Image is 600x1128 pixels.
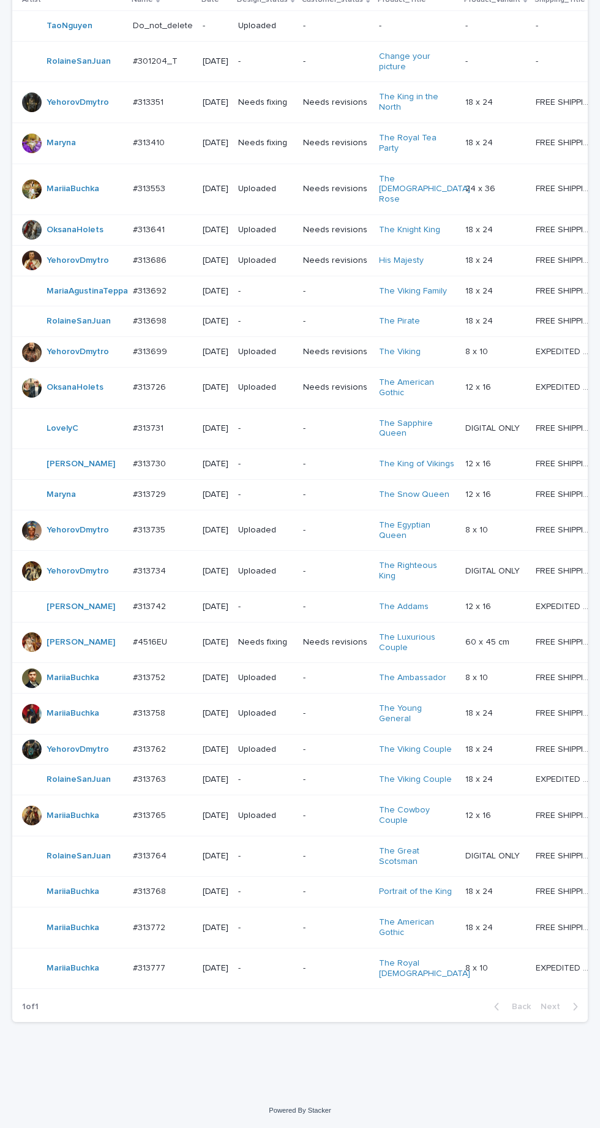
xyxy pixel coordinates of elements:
[303,811,369,821] p: -
[303,525,369,536] p: -
[303,744,369,755] p: -
[379,92,456,113] a: The King in the North
[303,56,369,67] p: -
[536,1001,588,1012] button: Next
[133,487,168,500] p: #313729
[465,54,470,67] p: -
[303,887,369,897] p: -
[465,742,495,755] p: 18 x 24
[379,561,456,581] a: The Righteous King
[133,314,169,327] p: #313698
[133,421,166,434] p: #313731
[379,459,454,469] a: The King of Vikings
[536,808,594,821] p: FREE SHIPPING - preview in 1-2 business days, after your approval delivery will take 5-10 b.d.
[465,961,490,974] p: 8 x 10
[379,418,456,439] a: The Sapphire Queen
[379,602,429,612] a: The Addams
[133,564,168,577] p: #313734
[465,421,522,434] p: DIGITAL ONLY
[303,21,369,31] p: -
[238,21,293,31] p: Uploaded
[47,184,99,194] a: MariiaBuchka
[238,138,293,148] p: Needs fixing
[238,744,293,755] p: Uploaded
[47,774,111,785] a: RolaineSanJuan
[133,808,168,821] p: #313765
[484,1001,536,1012] button: Back
[238,923,293,933] p: -
[536,961,594,974] p: EXPEDITED SHIPPING - preview in 1 business day; delivery up to 5 business days after your approval.
[47,459,115,469] a: [PERSON_NAME]
[536,135,594,148] p: FREE SHIPPING - preview in 1-2 business days, after your approval delivery will take 5-10 b.d.
[238,316,293,327] p: -
[203,459,228,469] p: [DATE]
[303,774,369,785] p: -
[303,225,369,235] p: Needs revisions
[379,51,456,72] a: Change your picture
[203,21,228,31] p: -
[536,380,594,393] p: EXPEDITED SHIPPING - preview in 1 business day; delivery up to 5 business days after your approval.
[133,253,169,266] p: #313686
[465,599,493,612] p: 12 x 16
[536,181,594,194] p: FREE SHIPPING - preview in 1-2 business days, after your approval delivery will take 5-10 b.d.
[133,884,168,897] p: #313768
[379,225,440,235] a: The Knight King
[238,56,293,67] p: -
[465,635,512,648] p: 60 x 45 cm
[379,805,456,826] a: The Cowboy Couple
[303,256,369,266] p: Needs revisions
[536,884,594,897] p: FREE SHIPPING - preview in 1-2 business days, after your approval delivery will take 5-10 b.d.
[303,459,369,469] p: -
[133,181,168,194] p: #313553
[133,456,168,469] p: #313730
[238,525,293,536] p: Uploaded
[541,1002,568,1011] span: Next
[203,347,228,357] p: [DATE]
[238,490,293,500] p: -
[238,673,293,683] p: Uploaded
[465,564,522,577] p: DIGITAL ONLY
[47,525,109,536] a: YehorovDmytro
[47,423,78,434] a: LovelyC
[203,184,228,194] p: [DATE]
[536,523,594,536] p: FREE SHIPPING - preview in 1-2 business days, after your approval delivery will take 5-10 b.d.
[47,138,76,148] a: Maryna
[203,708,228,719] p: [DATE]
[536,742,594,755] p: FREE SHIPPING - preview in 1-2 business days, after your approval delivery will take 5-10 b.d.
[303,286,369,297] p: -
[238,887,293,897] p: -
[47,744,109,755] a: YehorovDmytro
[238,347,293,357] p: Uploaded
[379,744,452,755] a: The Viking Couple
[238,184,293,194] p: Uploaded
[203,673,228,683] p: [DATE]
[465,253,495,266] p: 18 x 24
[303,316,369,327] p: -
[536,284,594,297] p: FREE SHIPPING - preview in 1-2 business days, after your approval delivery will take 5-10 b.d.
[203,56,228,67] p: [DATE]
[536,599,594,612] p: EXPEDITED SHIPPING - preview in 1 business day; delivery up to 5 business days after your approval.
[536,18,541,31] p: -
[203,382,228,393] p: [DATE]
[47,963,99,974] a: MariiaBuchka
[47,673,99,683] a: MariiaBuchka
[465,456,493,469] p: 12 x 16
[133,706,168,719] p: #313758
[133,222,167,235] p: #313641
[303,423,369,434] p: -
[379,490,449,500] a: The Snow Queen
[47,566,109,577] a: YehorovDmytro
[133,849,169,861] p: #313764
[133,523,168,536] p: #313735
[238,602,293,612] p: -
[203,138,228,148] p: [DATE]
[133,284,169,297] p: #313692
[133,135,167,148] p: #313410
[303,97,369,108] p: Needs revisions
[379,377,456,398] a: The American Gothic
[536,487,594,500] p: FREE SHIPPING - preview in 1-2 business days, after your approval delivery will take 5-10 b.d.
[303,637,369,648] p: Needs revisions
[379,256,424,266] a: His Majesty
[269,1107,331,1114] a: Powered By Stacker
[379,21,456,31] p: -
